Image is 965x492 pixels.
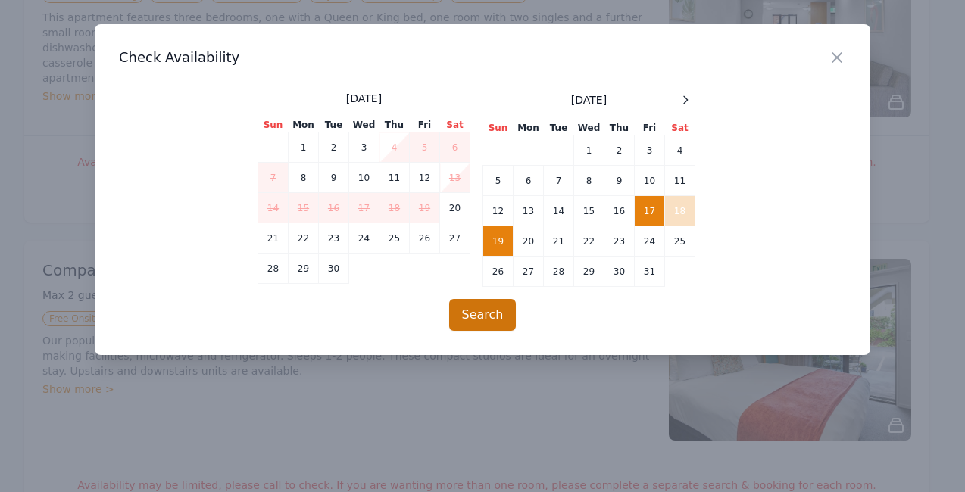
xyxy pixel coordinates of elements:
td: 13 [440,163,470,193]
td: 25 [665,226,695,257]
td: 21 [258,223,289,254]
td: 1 [289,132,319,163]
td: 6 [514,166,544,196]
td: 18 [665,196,695,226]
td: 30 [604,257,635,287]
h3: Check Availability [119,48,846,67]
th: Fri [410,118,440,132]
td: 14 [544,196,574,226]
td: 30 [319,254,349,284]
td: 5 [410,132,440,163]
td: 7 [258,163,289,193]
button: Search [449,299,517,331]
td: 2 [319,132,349,163]
td: 6 [440,132,470,163]
td: 20 [440,193,470,223]
td: 3 [635,135,665,166]
th: Mon [289,118,319,132]
td: 19 [483,226,514,257]
td: 22 [574,226,604,257]
td: 27 [514,257,544,287]
th: Sat [440,118,470,132]
td: 31 [635,257,665,287]
th: Sun [258,118,289,132]
td: 9 [319,163,349,193]
th: Sun [483,121,514,135]
th: Sat [665,121,695,135]
td: 29 [289,254,319,284]
td: 10 [349,163,379,193]
td: 18 [379,193,410,223]
td: 4 [379,132,410,163]
td: 3 [349,132,379,163]
td: 26 [410,223,440,254]
td: 23 [604,226,635,257]
td: 28 [258,254,289,284]
td: 7 [544,166,574,196]
td: 10 [635,166,665,196]
td: 28 [544,257,574,287]
th: Fri [635,121,665,135]
td: 23 [319,223,349,254]
td: 24 [349,223,379,254]
td: 15 [289,193,319,223]
td: 2 [604,135,635,166]
td: 14 [258,193,289,223]
td: 26 [483,257,514,287]
td: 17 [635,196,665,226]
span: [DATE] [346,91,382,106]
th: Mon [514,121,544,135]
td: 29 [574,257,604,287]
td: 21 [544,226,574,257]
td: 17 [349,193,379,223]
td: 11 [665,166,695,196]
td: 15 [574,196,604,226]
td: 19 [410,193,440,223]
th: Thu [604,121,635,135]
span: [DATE] [571,92,607,107]
th: Tue [319,118,349,132]
td: 8 [574,166,604,196]
td: 27 [440,223,470,254]
td: 8 [289,163,319,193]
td: 22 [289,223,319,254]
th: Wed [349,118,379,132]
td: 20 [514,226,544,257]
td: 16 [319,193,349,223]
td: 12 [410,163,440,193]
td: 24 [635,226,665,257]
th: Tue [544,121,574,135]
td: 13 [514,196,544,226]
th: Wed [574,121,604,135]
td: 25 [379,223,410,254]
td: 1 [574,135,604,166]
td: 16 [604,196,635,226]
td: 9 [604,166,635,196]
th: Thu [379,118,410,132]
td: 4 [665,135,695,166]
td: 12 [483,196,514,226]
td: 5 [483,166,514,196]
td: 11 [379,163,410,193]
